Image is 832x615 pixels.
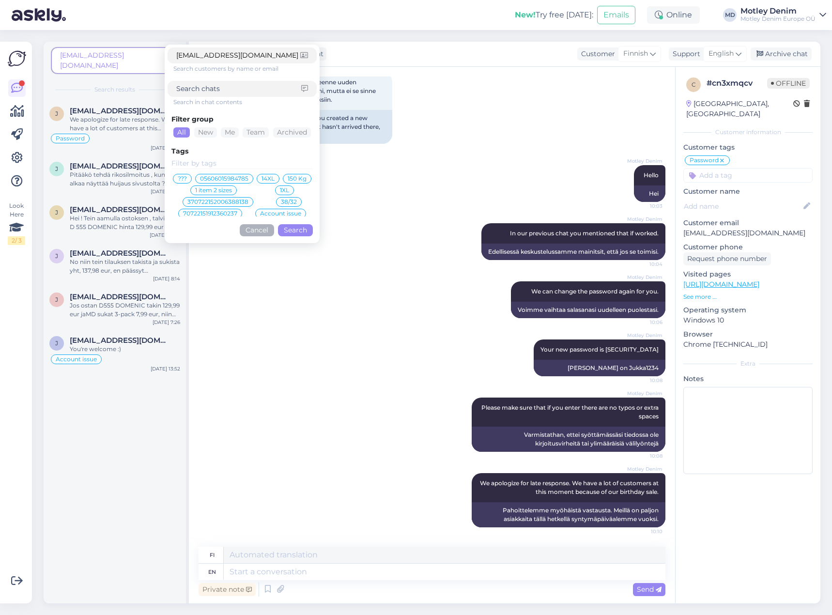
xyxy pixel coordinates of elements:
[511,302,665,318] div: Voimme vaihtaa salasanasi uudelleen puolestasi.
[183,211,237,216] span: 70722151912360237
[208,564,216,580] div: en
[683,315,813,325] p: Windows 10
[683,374,813,384] p: Notes
[56,356,97,362] span: Account issue
[150,231,180,239] div: [DATE] 10:48
[8,201,25,245] div: Look Here
[171,114,313,124] div: Filter group
[623,48,648,59] span: Finnish
[684,201,801,212] input: Add name
[70,249,170,258] span: jukikinnunen@hotmail.fi
[94,85,135,94] span: Search results
[480,479,660,495] span: We apologize for late response. We have a lot of customers at this moment because of our birthday...
[683,168,813,183] input: Add a tag
[540,346,659,353] span: Your new password is [SECURITY_DATA]
[151,144,180,152] div: [DATE] 10:10
[176,50,300,61] input: Search customers
[626,528,663,535] span: 10:10
[692,81,696,88] span: c
[683,292,813,301] p: See more ...
[707,77,767,89] div: # cn3xmqcv
[683,339,813,350] p: Chrome [TECHNICAL_ID]
[210,547,215,563] div: fi
[626,215,663,223] span: Motley Denim
[626,157,663,165] span: Motley Denim
[60,51,124,70] span: [EMAIL_ADDRESS][DOMAIN_NAME]
[510,230,659,237] span: In our previous chat you mentioned that if worked.
[55,209,58,216] span: j
[151,365,180,372] div: [DATE] 13:52
[173,127,190,138] div: All
[70,214,180,231] div: Hei ! Tein aamulla ostoksen , talvitakki D 555 DOMENIC hinta 129,99 eur ja MD sukat 3-pack 7,99 e...
[70,292,170,301] span: jukikinnunen@hotmail.fi
[55,165,58,172] span: j
[626,202,663,210] span: 10:03
[173,98,317,107] div: Search in chat contents
[531,288,659,295] span: We can change the password again for you.
[178,176,187,182] span: ???
[647,6,700,24] div: Online
[151,188,180,195] div: [DATE] 16:57
[626,332,663,339] span: Motley Denim
[70,205,170,214] span: jukikinnunen@hotmail.fi
[534,360,665,376] div: [PERSON_NAME] on Jukka1234
[723,8,737,22] div: MD
[171,146,313,156] div: Tags
[153,275,180,282] div: [DATE] 8:14
[626,465,663,473] span: Motley Denim
[626,452,663,460] span: 10:08
[626,261,663,268] span: 10:04
[683,305,813,315] p: Operating system
[187,199,248,205] span: 370722152006388138
[70,107,170,115] span: jukikinnunen@hotmail.fi
[70,170,180,188] div: Pitääkö tehdä rikosilmoitus , kun alkaa näyttää huijaus sivustolta ?
[634,185,665,202] div: Hei
[515,10,536,19] b: New!
[55,110,58,117] span: j
[55,252,58,260] span: j
[709,48,734,59] span: English
[70,336,170,345] span: jukikinnunen@hotmail.fi
[55,339,58,347] span: j
[515,9,593,21] div: Try free [DATE]:
[70,345,180,354] div: You're welcome :)
[683,142,813,153] p: Customer tags
[683,269,813,279] p: Visited pages
[56,136,85,141] span: Password
[481,244,665,260] div: Edellisessä keskustelussamme mainitsit, että jos se toimisi.
[740,7,816,15] div: Motley Denim
[644,171,659,179] span: Hello
[153,319,180,326] div: [DATE] 7:26
[171,158,313,169] input: Filter by tags
[70,115,180,133] div: We apologize for late response. We have a lot of customers at this moment because of our birthday...
[626,274,663,281] span: Motley Denim
[767,78,810,89] span: Offline
[669,49,700,59] div: Support
[690,157,719,163] span: Password
[683,186,813,197] p: Customer name
[70,258,180,275] div: No niin tein tilauksen takista ja sukista yht, 137,98 eur, en päässyt kirjautumaan kuten jo aiemm...
[199,583,256,596] div: Private note
[683,359,813,368] div: Extra
[751,47,812,61] div: Archive chat
[683,280,759,289] a: [URL][DOMAIN_NAME]
[176,84,301,94] input: Search chats
[683,242,813,252] p: Customer phone
[472,427,665,452] div: Varmistathan, ettei syöttämässäsi tiedossa ole kirjoitusvirheitä tai ylimääräisiä välilyöntejä
[8,49,26,68] img: Askly Logo
[683,228,813,238] p: [EMAIL_ADDRESS][DOMAIN_NAME]
[597,6,635,24] button: Emails
[70,301,180,319] div: Jos ostan D555 DOMENIC takin 129,99 eur jaMD sukat 3-pack 7,99 eur, niin meneekö [PERSON_NAME] to...
[472,502,665,527] div: Pahoittelemme myöhäistä vastausta. Meillä on paljon asiakkaita tällä hetkellä syntymäpäiväalemme ...
[70,162,170,170] span: jukikinnunen@hotmail.fi
[481,404,660,420] span: Please make sure that if you enter there are no typos or extra spaces
[683,128,813,137] div: Customer information
[740,7,826,23] a: Motley DenimMotley Denim Europe OÜ
[55,296,58,303] span: j
[577,49,615,59] div: Customer
[8,236,25,245] div: 2 / 3
[686,99,793,119] div: [GEOGRAPHIC_DATA], [GEOGRAPHIC_DATA]
[626,377,663,384] span: 10:08
[683,329,813,339] p: Browser
[683,218,813,228] p: Customer email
